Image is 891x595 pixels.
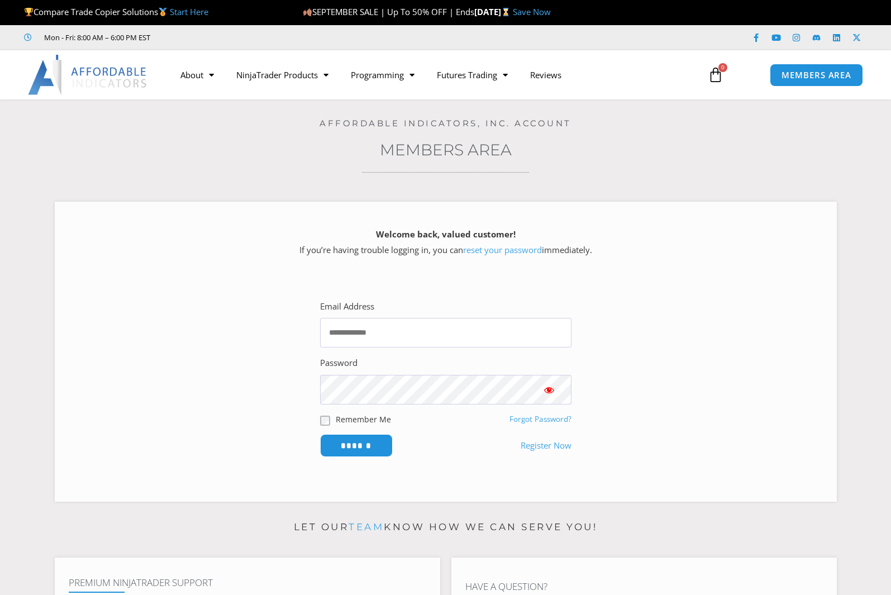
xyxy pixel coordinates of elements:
h4: Premium NinjaTrader Support [69,577,426,588]
a: Members Area [380,140,512,159]
span: 0 [718,63,727,72]
span: Mon - Fri: 8:00 AM – 6:00 PM EST [41,31,150,44]
label: Email Address [320,299,374,315]
span: SEPTEMBER SALE | Up To 50% OFF | Ends [303,6,474,17]
a: Reviews [519,62,573,88]
img: 🥇 [159,8,167,16]
a: Register Now [521,438,571,454]
a: Save Now [513,6,551,17]
a: reset your password [463,244,542,255]
a: Programming [340,62,426,88]
a: NinjaTrader Products [225,62,340,88]
label: Remember Me [336,413,391,425]
p: If you’re having trouble logging in, you can immediately. [74,227,817,258]
a: team [349,521,384,532]
iframe: Customer reviews powered by Trustpilot [166,32,333,43]
strong: Welcome back, valued customer! [376,229,516,240]
img: LogoAI | Affordable Indicators – NinjaTrader [28,55,148,95]
span: MEMBERS AREA [782,71,851,79]
a: Affordable Indicators, Inc. Account [320,118,571,128]
a: Forgot Password? [509,414,571,424]
img: 🍂 [303,8,312,16]
nav: Menu [169,62,695,88]
img: ⌛ [502,8,510,16]
label: Password [320,355,358,371]
a: Start Here [170,6,208,17]
a: About [169,62,225,88]
strong: [DATE] [474,6,513,17]
a: 0 [691,59,740,91]
p: Let our know how we can serve you! [55,518,837,536]
img: 🏆 [25,8,33,16]
span: Compare Trade Copier Solutions [24,6,208,17]
a: Futures Trading [426,62,519,88]
a: MEMBERS AREA [770,64,863,87]
h4: Have A Question? [465,581,823,592]
button: Show password [527,375,571,404]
